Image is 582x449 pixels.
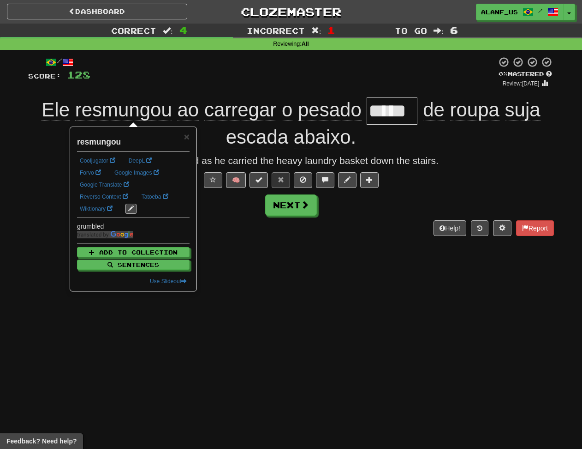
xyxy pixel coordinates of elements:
[77,204,115,214] a: Wiktionary
[77,168,104,178] a: Forvo
[77,156,118,166] a: Cooljugator
[177,99,199,121] span: ao
[184,131,190,142] span: ×
[77,222,190,231] div: grumbled
[126,156,154,166] a: DeepL
[265,194,317,216] button: Next
[226,99,540,148] span: .
[77,180,132,190] a: Google Translate
[434,27,444,35] span: :
[67,69,90,80] span: 128
[360,172,379,188] button: Add to collection (alt+a)
[434,220,466,236] button: Help!
[28,154,554,168] div: He grumbled as he carried the heavy laundry basket down the stairs.
[298,99,362,121] span: pesado
[294,126,351,148] span: abaixo
[125,204,137,214] button: edit links
[77,192,131,202] a: Reverso Context
[327,24,335,36] span: 1
[75,99,172,121] span: resmungou
[226,126,288,148] span: escada
[450,24,458,36] span: 6
[77,137,121,146] strong: resmungou
[476,4,564,20] a: alanf_us /
[77,247,190,257] button: Add to Collection
[111,26,156,35] span: Correct
[272,172,290,188] button: Reset to 0% Mastered (alt+r)
[311,27,321,35] span: :
[147,276,190,286] button: Use Slideout
[497,70,554,79] div: Mastered
[28,56,90,68] div: /
[77,260,190,270] button: Sentences
[247,26,305,35] span: Incorrect
[112,168,162,178] a: Google Images
[481,8,518,16] span: alanf_us
[316,172,334,188] button: Discuss sentence (alt+u)
[294,172,312,188] button: Ignore sentence (alt+i)
[77,231,133,238] img: Color short
[338,172,356,188] button: Edit sentence (alt+d)
[471,220,488,236] button: Round history (alt+y)
[249,172,268,188] button: Set this sentence to 100% Mastered (alt+m)
[226,172,246,188] button: 🧠
[503,80,540,87] small: Review: [DATE]
[450,99,499,121] span: roupa
[516,220,554,236] button: Report
[499,70,508,78] span: 0 %
[201,4,381,20] a: Clozemaster
[6,437,77,446] span: Open feedback widget
[179,24,187,36] span: 4
[505,99,540,121] span: suja
[163,27,173,35] span: :
[7,4,187,19] a: Dashboard
[42,99,70,121] span: Ele
[28,72,61,80] span: Score:
[204,172,222,188] button: Favorite sentence (alt+f)
[204,99,276,121] span: carregar
[395,26,427,35] span: To go
[282,99,292,121] span: o
[538,7,543,14] span: /
[423,99,445,121] span: de
[302,41,309,47] strong: All
[139,192,171,202] a: Tatoeba
[184,132,190,141] button: Close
